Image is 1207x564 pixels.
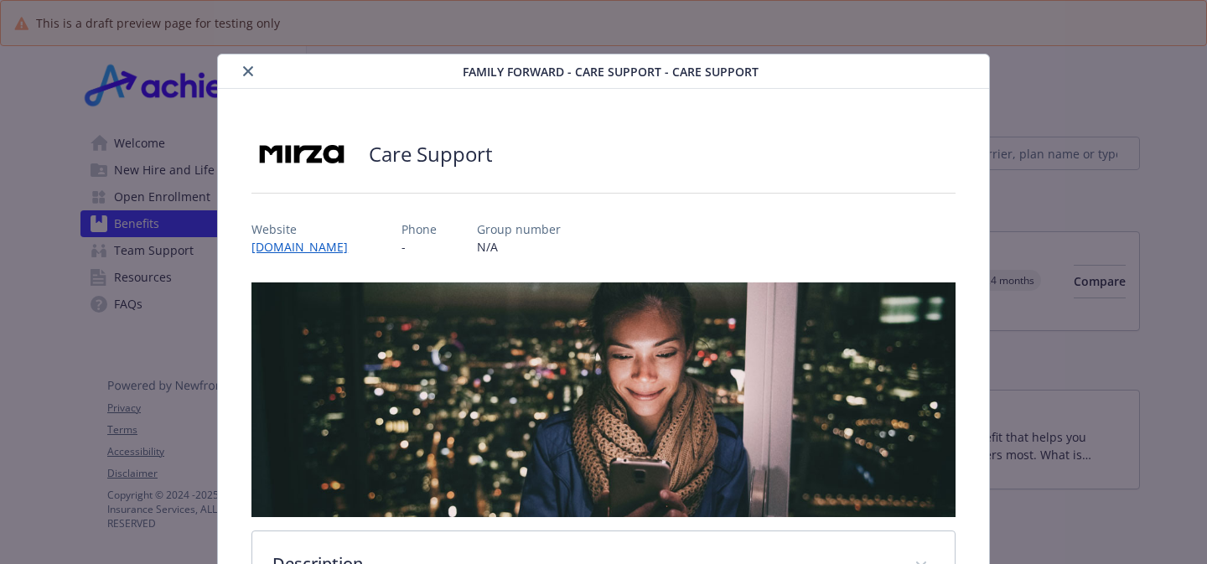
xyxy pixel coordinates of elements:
p: Phone [401,220,437,238]
p: N/A [477,238,561,256]
img: HeyMirza, Inc. [251,129,352,179]
img: banner [251,282,956,517]
a: [DOMAIN_NAME] [251,239,361,255]
button: close [238,61,258,81]
p: - [401,238,437,256]
p: Group number [477,220,561,238]
h2: Care Support [369,140,493,168]
span: Family Forward - Care Support - Care Support [463,63,759,80]
p: Website [251,220,361,238]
